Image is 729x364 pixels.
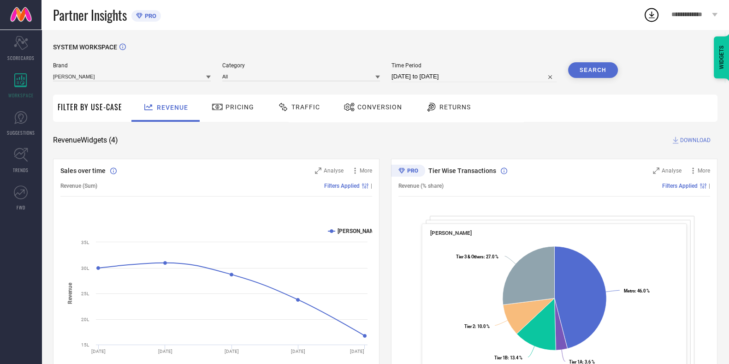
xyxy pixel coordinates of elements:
[81,266,89,271] text: 30L
[17,204,25,211] span: FWD
[568,62,618,78] button: Search
[81,240,89,245] text: 35L
[360,167,372,174] span: More
[698,167,710,174] span: More
[225,349,239,354] text: [DATE]
[709,183,710,189] span: |
[464,324,475,329] tspan: Tier 2
[662,183,698,189] span: Filters Applied
[7,54,35,61] span: SCORECARDS
[391,62,557,69] span: Time Period
[371,183,372,189] span: |
[60,183,97,189] span: Revenue (Sum)
[60,167,106,174] span: Sales over time
[398,183,444,189] span: Revenue (% share)
[53,136,118,145] span: Revenue Widgets ( 4 )
[81,317,89,322] text: 20L
[623,288,649,293] text: : 46.0 %
[222,62,380,69] span: Category
[324,183,360,189] span: Filters Applied
[157,104,188,111] span: Revenue
[430,230,472,236] span: [PERSON_NAME]
[315,167,321,174] svg: Zoom
[81,291,89,296] text: 25L
[291,349,305,354] text: [DATE]
[58,101,122,113] span: Filter By Use-Case
[643,6,660,23] div: Open download list
[53,6,127,24] span: Partner Insights
[67,282,73,304] tspan: Revenue
[357,103,402,111] span: Conversion
[391,71,557,82] input: Select time period
[653,167,659,174] svg: Zoom
[142,12,156,19] span: PRO
[494,355,508,360] tspan: Tier 1B
[662,167,682,174] span: Analyse
[7,129,35,136] span: SUGGESTIONS
[464,324,490,329] text: : 10.0 %
[53,43,117,51] span: SYSTEM WORKSPACE
[623,288,634,293] tspan: Metro
[13,167,29,173] span: TRENDS
[391,165,425,179] div: Premium
[439,103,471,111] span: Returns
[456,254,484,259] tspan: Tier 3 & Others
[225,103,254,111] span: Pricing
[53,62,211,69] span: Brand
[91,349,106,354] text: [DATE]
[494,355,522,360] text: : 13.4 %
[456,254,498,259] text: : 27.0 %
[158,349,172,354] text: [DATE]
[8,92,34,99] span: WORKSPACE
[350,349,364,354] text: [DATE]
[291,103,320,111] span: Traffic
[428,167,496,174] span: Tier Wise Transactions
[81,342,89,347] text: 15L
[338,228,379,234] text: [PERSON_NAME]
[324,167,344,174] span: Analyse
[680,136,711,145] span: DOWNLOAD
